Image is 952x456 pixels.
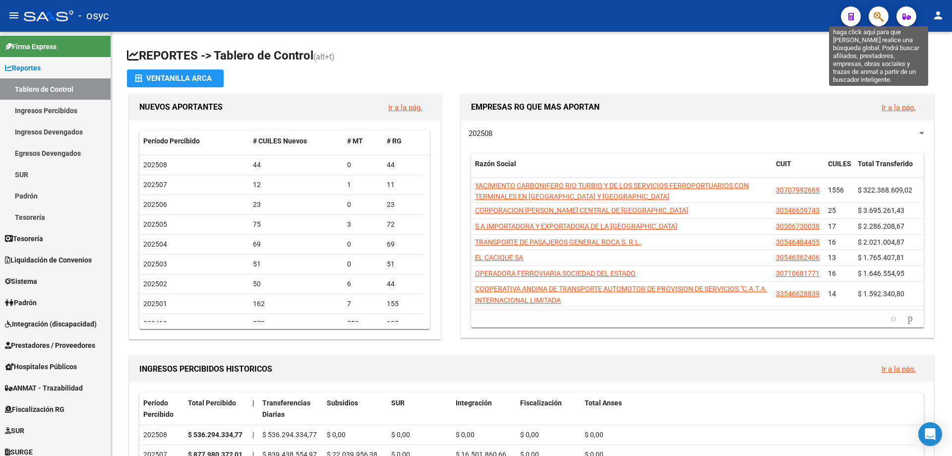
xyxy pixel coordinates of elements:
[347,179,379,191] div: 1
[188,431,242,439] strong: $ 536.294.334,77
[253,259,340,270] div: 51
[5,383,83,393] span: ANMAT - Trazabilidad
[5,425,24,436] span: SUR
[5,361,77,372] span: Hospitales Públicos
[347,159,379,171] div: 0
[313,52,335,62] span: (alt+t)
[252,399,254,407] span: |
[387,278,418,290] div: 44
[581,392,916,425] datatable-header-cell: Total Anses
[387,159,418,171] div: 44
[475,254,523,261] span: EL CACIQUE SA
[776,290,820,298] span: 33546628839
[387,137,402,145] span: # RG
[776,222,820,230] span: 30506730038
[253,137,307,145] span: # CUILES Nuevos
[456,399,492,407] span: Integración
[918,422,942,446] div: Open Intercom Messenger
[249,130,344,152] datatable-header-cell: # CUILES Nuevos
[903,313,917,324] a: go to next page
[387,199,418,210] div: 23
[391,399,405,407] span: SUR
[475,269,636,277] span: OPERADORA FERROVIARIA SOCIEDAD DEL ESTADO
[347,239,379,250] div: 0
[387,392,452,425] datatable-header-cell: SUR
[143,161,167,169] span: 202508
[253,179,340,191] div: 12
[387,179,418,191] div: 11
[874,360,924,378] button: Ir a la pág.
[127,48,936,65] h1: REPORTES -> Tablero de Control
[469,129,492,138] span: 202508
[828,269,836,277] span: 16
[387,318,418,329] div: 125
[347,137,363,145] span: # MT
[5,404,64,415] span: Fiscalización RG
[854,153,923,186] datatable-header-cell: Total Transferido
[475,206,688,214] span: CORPORACION [PERSON_NAME] CENTRAL DE [GEOGRAPHIC_DATA]
[828,222,836,230] span: 17
[347,259,379,270] div: 0
[5,276,37,287] span: Sistema
[143,137,200,145] span: Período Percibido
[343,130,383,152] datatable-header-cell: # MT
[253,159,340,171] div: 44
[188,399,236,407] span: Total Percibido
[858,254,904,261] span: $ 1.765.407,81
[776,269,820,277] span: 30710681771
[143,240,167,248] span: 202504
[585,399,622,407] span: Total Anses
[887,313,900,324] a: go to previous page
[347,219,379,230] div: 3
[347,199,379,210] div: 0
[828,254,836,261] span: 13
[520,399,562,407] span: Fiscalización
[127,69,224,87] button: Ventanilla ARCA
[858,238,904,246] span: $ 2.021.004,87
[858,206,904,214] span: $ 3.695.261,43
[184,392,248,425] datatable-header-cell: Total Percibido
[776,254,820,261] span: 30546362406
[347,278,379,290] div: 6
[828,186,844,194] span: 1556
[5,63,41,73] span: Reportes
[5,41,57,52] span: Firma Express
[258,392,323,425] datatable-header-cell: Transferencias Diarias
[139,392,184,425] datatable-header-cell: Período Percibido
[252,431,254,439] span: |
[388,103,422,112] a: Ir a la pág.
[776,238,820,246] span: 30546484455
[327,431,346,439] span: $ 0,00
[475,160,516,168] span: Razón Social
[143,399,174,418] span: Período Percibido
[139,102,223,112] span: NUEVOS APORTANTES
[139,130,249,152] datatable-header-cell: Período Percibido
[262,399,310,418] span: Transferencias Diarias
[391,431,410,439] span: $ 0,00
[5,297,37,308] span: Padrón
[347,298,379,310] div: 7
[858,290,904,298] span: $ 1.592.340,80
[776,160,791,168] span: CUIT
[143,429,180,441] div: 202508
[475,182,749,201] span: YACIMIENTO CARBONIFERO RIO TURBIO Y DE LOS SERVICIOS FERROPORTUARIOS CON TERMINALES EN [GEOGRAPHI...
[471,153,772,186] datatable-header-cell: Razón Social
[143,220,167,228] span: 202505
[858,222,904,230] span: $ 2.286.208,67
[387,239,418,250] div: 69
[874,98,924,117] button: Ir a la pág.
[8,9,20,21] mat-icon: menu
[139,364,272,374] span: INGRESOS PERCIBIDOS HISTORICOS
[248,392,258,425] datatable-header-cell: |
[932,9,944,21] mat-icon: person
[452,392,516,425] datatable-header-cell: Integración
[475,285,767,304] span: COOPERATIVA ANDINA DE TRANSPORTE AUTOMOTOR DE PROVISION DE SERVICIOS "C.A.T.A. INTERNACIONAL LIMI...
[347,318,379,329] div: 753
[262,431,317,439] span: $ 536.294.334,77
[824,153,854,186] datatable-header-cell: CUILES
[327,399,358,407] span: Subsidios
[5,255,92,265] span: Liquidación de Convenios
[475,222,677,230] span: S A IMPORTADORA Y EXPORTADORA DE LA [GEOGRAPHIC_DATA]
[78,5,109,27] span: - osyc
[828,160,851,168] span: CUILES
